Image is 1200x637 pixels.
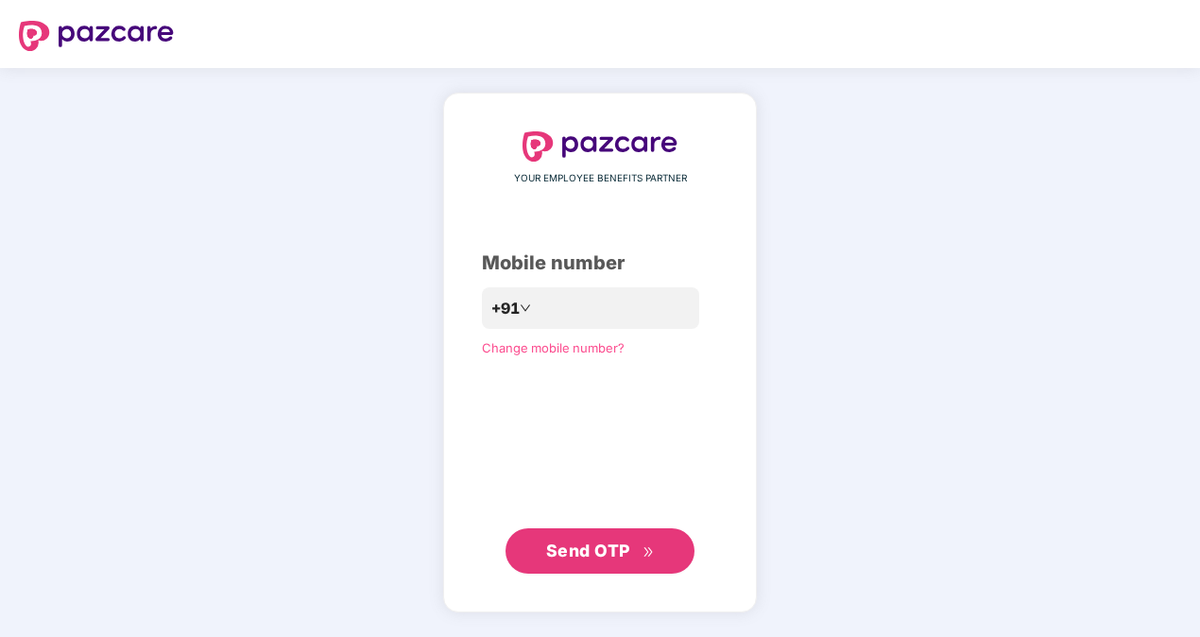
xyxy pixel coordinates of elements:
[482,249,718,278] div: Mobile number
[546,541,630,560] span: Send OTP
[491,297,520,320] span: +91
[514,171,687,186] span: YOUR EMPLOYEE BENEFITS PARTNER
[520,302,531,314] span: down
[643,546,655,559] span: double-right
[19,21,174,51] img: logo
[523,131,677,162] img: logo
[506,528,694,574] button: Send OTPdouble-right
[482,340,625,355] a: Change mobile number?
